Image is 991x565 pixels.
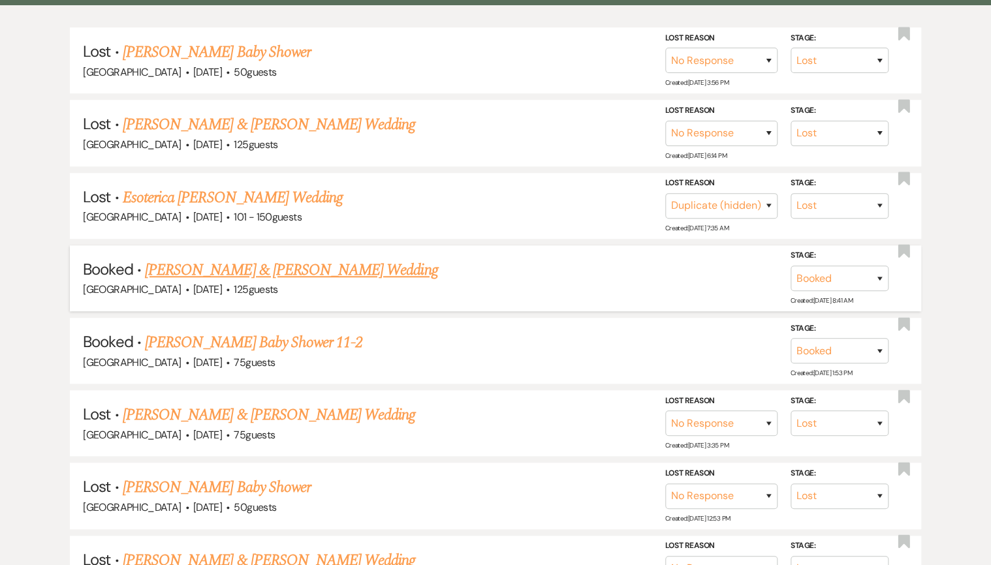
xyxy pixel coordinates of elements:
[83,65,181,79] span: [GEOGRAPHIC_DATA]
[665,176,778,191] label: Lost Reason
[193,138,222,151] span: [DATE]
[123,476,311,499] a: [PERSON_NAME] Baby Shower
[145,258,437,282] a: [PERSON_NAME] & [PERSON_NAME] Wedding
[234,65,276,79] span: 50 guests
[791,31,889,46] label: Stage:
[193,356,222,369] span: [DATE]
[665,31,778,46] label: Lost Reason
[193,210,222,224] span: [DATE]
[145,331,362,354] a: [PERSON_NAME] Baby Shower 11-2
[83,259,133,279] span: Booked
[123,403,415,427] a: [PERSON_NAME] & [PERSON_NAME] Wedding
[665,441,729,450] span: Created: [DATE] 3:35 PM
[791,369,852,377] span: Created: [DATE] 1:53 PM
[791,322,889,336] label: Stage:
[665,466,778,481] label: Lost Reason
[665,539,778,553] label: Lost Reason
[234,138,277,151] span: 125 guests
[83,331,133,352] span: Booked
[234,500,276,514] span: 50 guests
[83,428,181,442] span: [GEOGRAPHIC_DATA]
[83,356,181,369] span: [GEOGRAPHIC_DATA]
[193,428,222,442] span: [DATE]
[234,356,275,369] span: 75 guests
[791,466,889,481] label: Stage:
[123,40,311,64] a: [PERSON_NAME] Baby Shower
[665,104,778,118] label: Lost Reason
[665,151,727,160] span: Created: [DATE] 6:14 PM
[83,138,181,151] span: [GEOGRAPHIC_DATA]
[83,210,181,224] span: [GEOGRAPHIC_DATA]
[83,114,110,134] span: Lost
[193,282,222,296] span: [DATE]
[83,404,110,424] span: Lost
[791,539,889,553] label: Stage:
[83,500,181,514] span: [GEOGRAPHIC_DATA]
[234,428,275,442] span: 75 guests
[234,210,301,224] span: 101 - 150 guests
[665,394,778,408] label: Lost Reason
[83,187,110,207] span: Lost
[83,282,181,296] span: [GEOGRAPHIC_DATA]
[193,500,222,514] span: [DATE]
[791,249,889,263] label: Stage:
[791,176,889,191] label: Stage:
[83,41,110,61] span: Lost
[665,514,730,523] span: Created: [DATE] 12:53 PM
[123,186,343,209] a: Esoterica [PERSON_NAME] Wedding
[665,224,729,232] span: Created: [DATE] 7:35 AM
[791,394,889,408] label: Stage:
[791,104,889,118] label: Stage:
[83,476,110,496] span: Lost
[791,296,853,305] span: Created: [DATE] 8:41 AM
[193,65,222,79] span: [DATE]
[665,78,729,87] span: Created: [DATE] 3:56 PM
[234,282,277,296] span: 125 guests
[123,113,415,136] a: [PERSON_NAME] & [PERSON_NAME] Wedding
